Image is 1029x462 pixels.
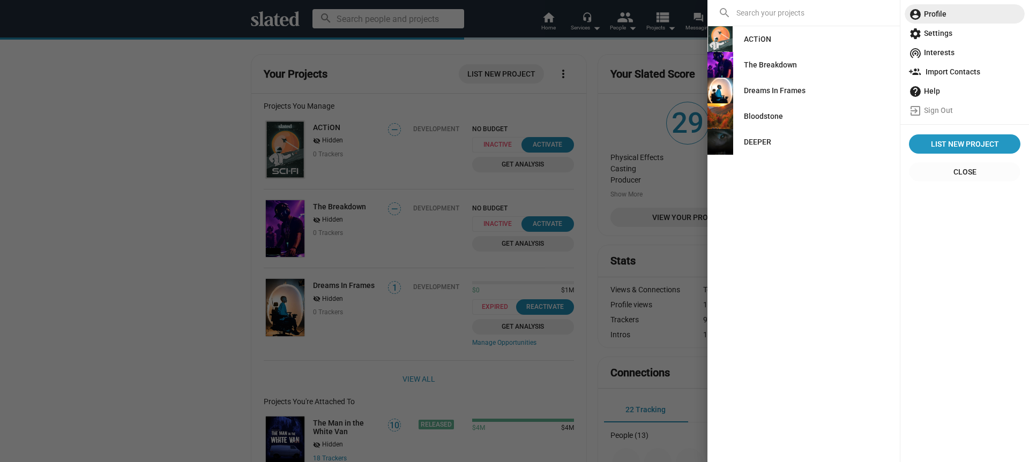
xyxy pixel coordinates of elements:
[913,134,1016,154] span: List New Project
[744,55,797,74] div: The Breakdown
[909,85,922,98] mat-icon: help
[707,26,733,52] img: ACTiON
[905,4,1025,24] a: Profile
[735,132,780,152] a: DEEPER
[918,162,1012,181] span: Close
[718,6,731,19] mat-icon: search
[744,132,771,152] div: DEEPER
[735,55,806,74] a: The Breakdown
[909,162,1020,181] button: Close
[909,62,1020,81] span: Import Contacts
[909,104,922,117] mat-icon: exit_to_app
[744,107,783,126] div: Bloodstone
[707,52,733,78] img: The Breakdown
[744,29,771,49] div: ACTiON
[909,134,1020,154] a: List New Project
[905,43,1025,62] a: Interests
[735,29,780,49] a: ACTiON
[735,81,814,100] a: Dreams In Frames
[905,24,1025,43] a: Settings
[909,8,922,21] mat-icon: account_circle
[909,43,1020,62] span: Interests
[909,47,922,59] mat-icon: wifi_tethering
[909,4,1020,24] span: Profile
[707,129,733,155] img: DEEPER
[909,27,922,40] mat-icon: settings
[744,81,806,100] div: Dreams In Frames
[735,107,792,126] a: Bloodstone
[905,62,1025,81] a: Import Contacts
[909,101,1020,120] span: Sign Out
[707,103,733,129] img: Bloodstone
[905,101,1025,120] a: Sign Out
[905,81,1025,101] a: Help
[909,24,1020,43] span: Settings
[909,81,1020,101] span: Help
[707,78,733,103] img: Dreams In Frames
